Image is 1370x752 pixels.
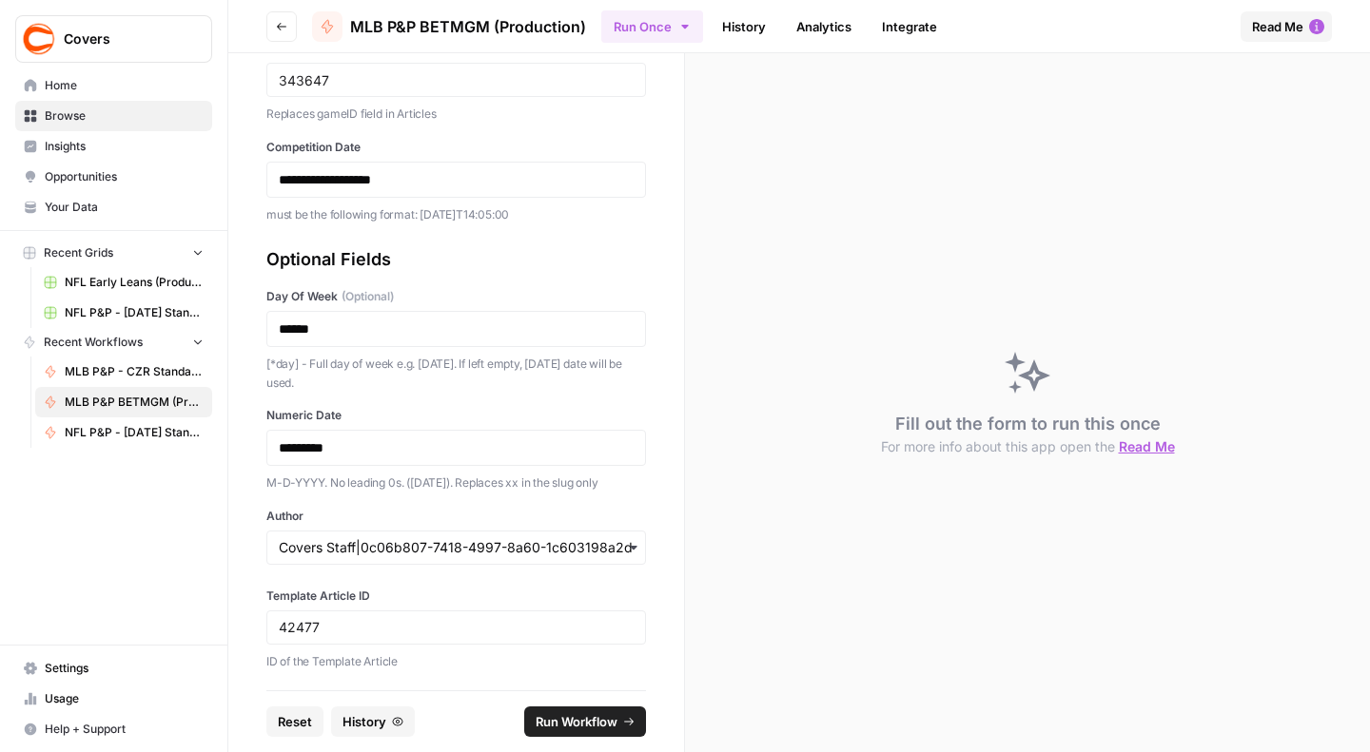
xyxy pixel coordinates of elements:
label: Template Article ID [266,588,646,605]
span: Read Me [1252,17,1303,36]
div: Fill out the form to run this once [881,411,1175,456]
span: MLB P&P BETMGM (Production) [350,15,586,38]
label: Numeric Date [266,407,646,424]
p: ID of the Template Article [266,652,646,671]
span: Read Me [1119,438,1175,454]
a: Integrate [871,11,949,42]
button: Workspace: Covers [15,15,212,63]
span: Home [45,77,204,94]
button: History [331,706,415,737]
span: Run Workflow [536,712,617,731]
button: Recent Workflows [15,328,212,357]
button: Run Workflow [524,706,646,737]
span: (Optional) [342,288,394,305]
input: 42477 [279,619,634,636]
a: History [711,11,777,42]
button: For more info about this app open the Read Me [881,437,1175,456]
a: MLB P&P BETMGM (Production) [312,11,586,42]
span: Browse [45,107,204,125]
a: Browse [15,101,212,131]
button: Recent Grids [15,239,212,267]
span: MLB P&P - CZR Standard (Production) [65,363,204,380]
a: Settings [15,653,212,684]
span: Insights [45,138,204,155]
a: Usage [15,684,212,714]
span: Your Data [45,199,204,216]
button: Read Me [1241,11,1332,42]
button: Reset [266,706,323,737]
input: Covers Staff|0c06b807-7418-4997-8a60-1c603198a2db [279,538,634,557]
p: must be the following format: [DATE]T14:05:00 [266,205,646,224]
p: [*day] - Full day of week e.g. [DATE]. If left empty, [DATE] date will be used. [266,355,646,392]
span: Help + Support [45,721,204,738]
span: Opportunities [45,168,204,185]
span: Settings [45,660,204,677]
a: MLB P&P BETMGM (Production) [35,387,212,417]
a: Your Data [15,192,212,222]
div: Optional Fields [266,246,646,273]
a: Home [15,70,212,101]
span: Recent Workflows [44,334,143,351]
p: Replaces gameID field in Articles [266,105,646,124]
button: Run Once [601,10,703,43]
a: MLB P&P - CZR Standard (Production) [35,357,212,387]
span: History [342,712,386,731]
span: NFL P&P - [DATE] Standard (Production) [65,424,204,441]
span: MLB P&P BETMGM (Production) [65,394,204,411]
a: NFL Early Leans (Production) Grid [35,267,212,298]
span: Recent Grids [44,244,113,261]
a: NFL P&P - [DATE] Standard (Production) Grid [35,298,212,328]
a: Opportunities [15,162,212,192]
span: Usage [45,690,204,707]
label: Author [266,508,646,525]
label: Competition Date [266,139,646,156]
p: M-D-YYYY. No leading 0s. ([DATE]). Replaces xx in the slug only [266,473,646,492]
span: Covers [64,29,179,48]
a: Insights [15,131,212,162]
a: Analytics [785,11,863,42]
button: Help + Support [15,714,212,744]
span: NFL Early Leans (Production) Grid [65,274,204,291]
img: Covers Logo [22,22,56,56]
span: Reset [278,712,312,731]
span: NFL P&P - [DATE] Standard (Production) Grid [65,304,204,321]
a: NFL P&P - [DATE] Standard (Production) [35,417,212,448]
label: Day Of Week [266,288,646,305]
